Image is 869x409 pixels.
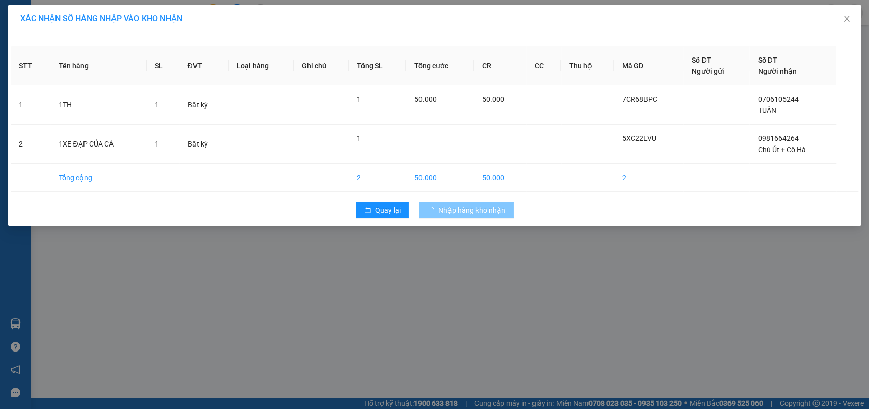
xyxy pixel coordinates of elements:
td: 50.000 [406,164,474,192]
span: 50.000 [482,95,504,103]
button: rollbackQuay lại [356,202,409,218]
span: Nhập hàng kho nhận [438,205,506,216]
button: Nhập hàng kho nhận [419,202,514,218]
td: Tổng cộng [50,164,146,192]
span: 5XC22LVU [622,134,656,142]
td: Bất kỳ [179,125,228,164]
td: Bất kỳ [179,85,228,125]
td: 1TH [50,85,146,125]
span: close [843,15,851,23]
td: 2 [614,164,684,192]
span: 1 [155,140,159,148]
span: Người nhận [758,67,796,75]
span: XÁC NHẬN SỐ HÀNG NHẬP VÀO KHO NHẬN [20,14,182,23]
th: Tên hàng [50,46,146,85]
span: Số ĐT [691,56,711,64]
th: CC [526,46,561,85]
span: Quay lại [375,205,401,216]
span: loading [427,207,438,214]
th: Tổng SL [349,46,406,85]
td: 50.000 [474,164,526,192]
span: 50.000 [414,95,436,103]
button: Close [832,5,861,34]
th: Loại hàng [229,46,294,85]
span: 0981664264 [758,134,798,142]
td: 2 [11,125,50,164]
th: Tổng cước [406,46,474,85]
td: 1 [11,85,50,125]
th: SL [147,46,180,85]
span: 1 [357,134,361,142]
td: 2 [349,164,406,192]
td: 1XE ĐẠP CỦA CÁ [50,125,146,164]
span: 1 [357,95,361,103]
th: Thu hộ [561,46,614,85]
span: Chú Út + Cô Hà [758,145,805,154]
span: 1 [155,101,159,109]
span: 0706105244 [758,95,798,103]
th: Ghi chú [294,46,349,85]
span: TUẤN [758,106,776,114]
span: Người gửi [691,67,724,75]
th: STT [11,46,50,85]
th: Mã GD [614,46,684,85]
th: CR [474,46,526,85]
span: rollback [364,207,371,215]
span: 7CR68BPC [622,95,657,103]
span: Số ĐT [758,56,777,64]
th: ĐVT [179,46,228,85]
